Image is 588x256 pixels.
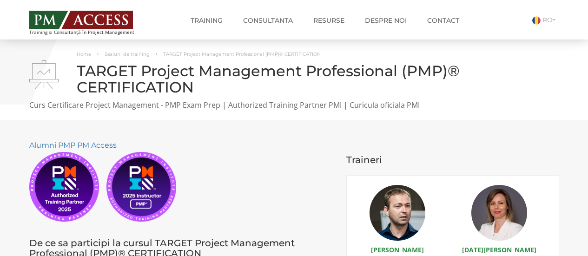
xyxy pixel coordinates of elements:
[29,100,559,111] p: Curs Certificare Project Management - PMP Exam Prep | Authorized Training Partner PMI | Curicula ...
[184,11,230,30] a: Training
[462,245,536,254] a: [DATE][PERSON_NAME]
[358,11,414,30] a: Despre noi
[236,11,300,30] a: Consultanta
[29,63,559,95] h1: TARGET Project Management Professional (PMP)® CERTIFICATION
[420,11,466,30] a: Contact
[29,8,152,35] a: Training și Consultanță în Project Management
[29,60,59,89] img: TARGET Project Management Professional (PMP)® CERTIFICATION
[29,141,117,150] a: Alumni PMP PM Access
[371,245,424,254] a: [PERSON_NAME]
[306,11,351,30] a: Resurse
[29,30,152,35] span: Training și Consultanță în Project Management
[77,51,91,57] a: Home
[532,16,541,25] img: Romana
[163,51,321,57] span: TARGET Project Management Professional (PMP)® CERTIFICATION
[105,51,150,57] a: Sesiuni de training
[532,16,559,24] a: RO
[346,155,559,165] h3: Traineri
[29,11,133,29] img: PM ACCESS - Echipa traineri si consultanti certificati PMP: Narciss Popescu, Mihai Olaru, Monica ...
